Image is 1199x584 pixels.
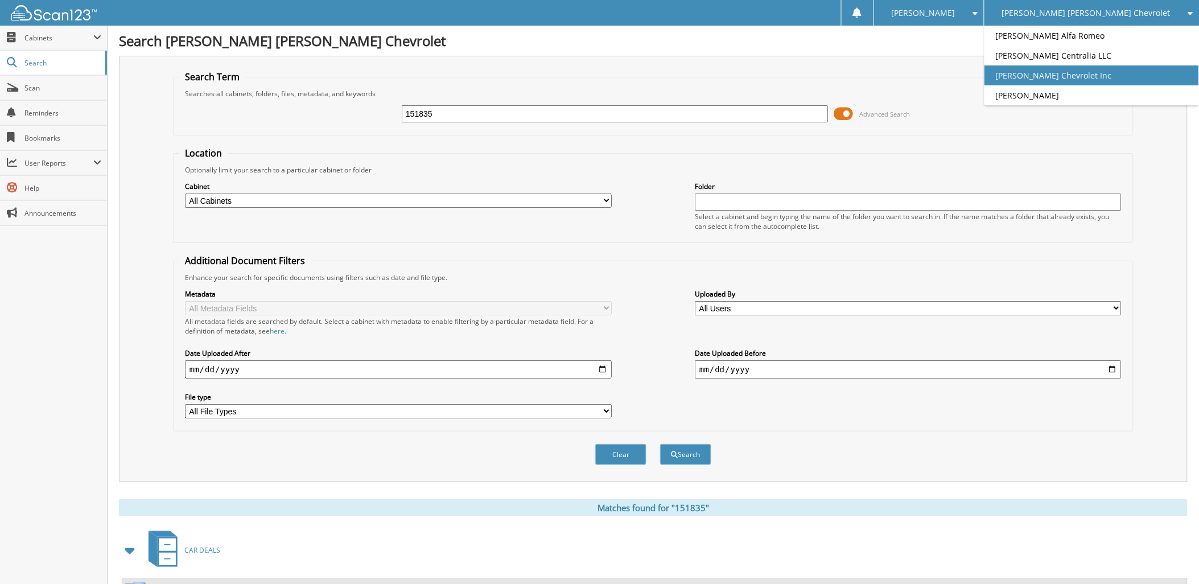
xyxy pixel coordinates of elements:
[24,108,101,118] span: Reminders
[185,360,612,379] input: start
[185,392,612,402] label: File type
[695,289,1122,299] label: Uploaded By
[119,31,1188,50] h1: Search [PERSON_NAME] [PERSON_NAME] Chevrolet
[24,58,100,68] span: Search
[179,165,1127,175] div: Optionally limit your search to a particular cabinet or folder
[142,528,220,573] a: CAR DEALS
[595,444,646,465] button: Clear
[24,133,101,143] span: Bookmarks
[984,46,1199,65] a: [PERSON_NAME] Centralia LLC
[1142,529,1199,584] iframe: Chat Widget
[984,26,1199,46] a: [PERSON_NAME] Alfa Romeo
[270,326,285,336] a: here
[119,499,1188,516] div: Matches found for "151835"
[185,289,612,299] label: Metadata
[24,158,93,168] span: User Reports
[24,208,101,218] span: Announcements
[984,85,1199,105] a: [PERSON_NAME]
[11,5,97,20] img: scan123-logo-white.svg
[24,183,101,193] span: Help
[892,10,955,17] span: [PERSON_NAME]
[860,110,910,118] span: Advanced Search
[179,147,228,159] legend: Location
[179,71,245,83] legend: Search Term
[184,545,220,555] span: CAR DEALS
[24,33,93,43] span: Cabinets
[695,348,1122,358] label: Date Uploaded Before
[185,182,612,191] label: Cabinet
[185,316,612,336] div: All metadata fields are searched by default. Select a cabinet with metadata to enable filtering b...
[695,212,1122,231] div: Select a cabinet and begin typing the name of the folder you want to search in. If the name match...
[24,83,101,93] span: Scan
[984,65,1199,85] a: [PERSON_NAME] Chevrolet Inc
[179,89,1127,98] div: Searches all cabinets, folders, files, metadata, and keywords
[695,360,1122,379] input: end
[179,273,1127,282] div: Enhance your search for specific documents using filters such as date and file type.
[695,182,1122,191] label: Folder
[179,254,311,267] legend: Additional Document Filters
[185,348,612,358] label: Date Uploaded After
[1002,10,1171,17] span: [PERSON_NAME] [PERSON_NAME] Chevrolet
[660,444,711,465] button: Search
